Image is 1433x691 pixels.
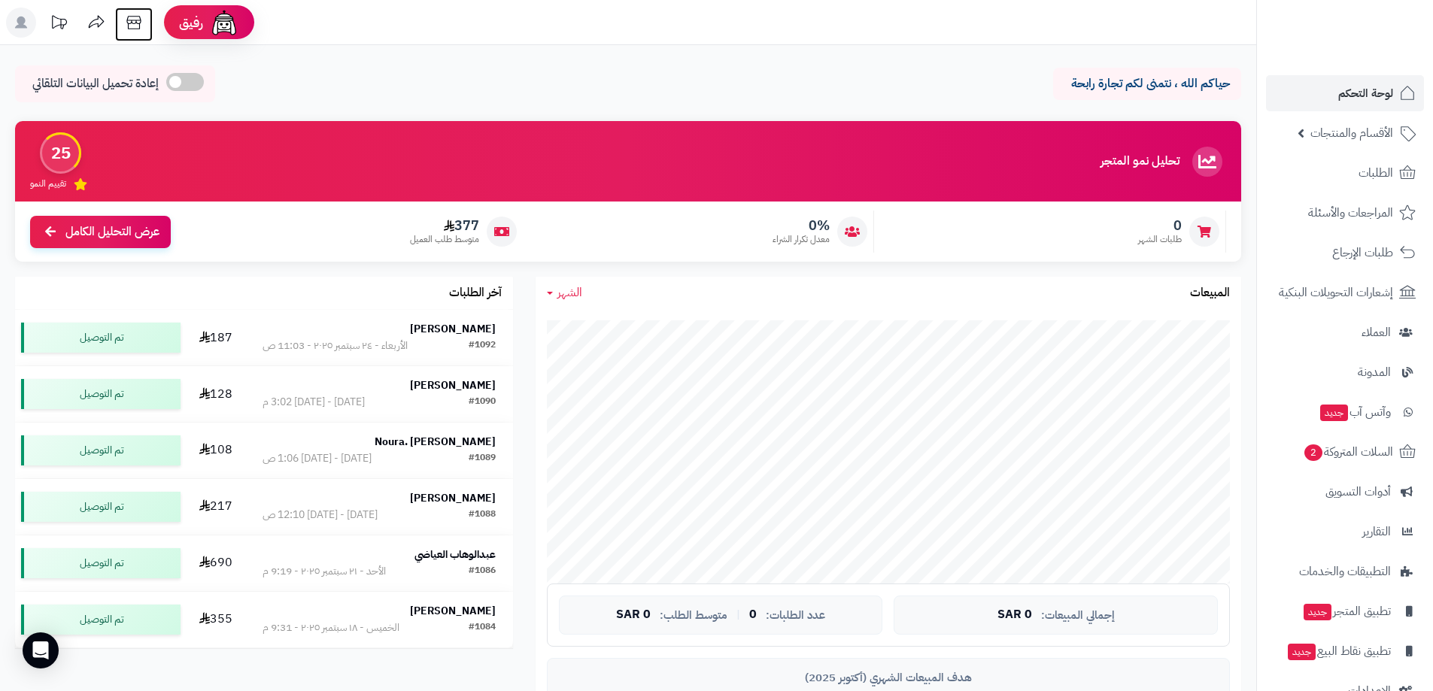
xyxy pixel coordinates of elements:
div: الأحد - ٢١ سبتمبر ٢٠٢٥ - 9:19 م [263,564,386,579]
td: 355 [187,592,245,647]
span: عدد الطلبات: [766,609,825,622]
strong: Noura. [PERSON_NAME] [375,434,496,450]
a: المدونة [1266,354,1424,390]
h3: آخر الطلبات [449,286,502,300]
div: تم التوصيل [21,492,181,522]
a: تطبيق المتجرجديد [1266,593,1424,629]
span: وآتس آب [1319,402,1391,423]
span: الطلبات [1359,162,1393,183]
a: لوحة التحكم [1266,75,1424,111]
a: تحديثات المنصة [40,8,77,41]
td: 690 [187,535,245,591]
a: أدوات التسويق [1266,474,1424,510]
strong: [PERSON_NAME] [410,490,496,506]
span: العملاء [1362,322,1391,343]
a: السلات المتروكة2 [1266,434,1424,470]
td: 128 [187,366,245,422]
span: جديد [1304,604,1331,620]
div: [DATE] - [DATE] 1:06 ص [263,451,372,466]
span: جديد [1288,644,1316,660]
div: الخميس - ١٨ سبتمبر ٢٠٢٥ - 9:31 م [263,620,399,635]
span: عرض التحليل الكامل [65,223,159,241]
a: التقارير [1266,514,1424,550]
a: تطبيق نقاط البيعجديد [1266,633,1424,669]
a: الطلبات [1266,155,1424,191]
span: الأقسام والمنتجات [1310,123,1393,144]
span: 0 [749,608,757,622]
div: هدف المبيعات الشهري (أكتوبر 2025) [559,670,1218,686]
div: Open Intercom Messenger [23,632,59,668]
img: ai-face.png [209,8,239,38]
span: طلبات الإرجاع [1332,242,1393,263]
div: #1086 [469,564,496,579]
td: 187 [187,310,245,365]
span: لوحة التحكم [1338,83,1393,104]
div: تم التوصيل [21,435,181,465]
span: جديد [1320,405,1348,421]
strong: [PERSON_NAME] [410,377,496,393]
span: التطبيقات والخدمات [1299,561,1391,582]
span: طلبات الشهر [1138,233,1182,246]
a: المراجعات والأسئلة [1266,195,1424,231]
span: تطبيق نقاط البيع [1286,641,1391,662]
a: عرض التحليل الكامل [30,216,171,248]
div: #1084 [469,620,496,635]
a: التطبيقات والخدمات [1266,553,1424,589]
span: 0% [773,217,830,234]
div: #1090 [469,395,496,410]
span: تقييم النمو [30,177,66,190]
span: السلات المتروكة [1303,441,1393,462]
span: 377 [410,217,479,234]
span: | [736,609,740,620]
img: logo-2.png [1331,11,1419,43]
a: إشعارات التحويلات البنكية [1266,274,1424,311]
span: رفيق [179,14,203,32]
a: الشهر [547,284,582,302]
strong: عبدالوهاب العياضي [414,547,496,562]
span: متوسط طلب العميل [410,233,479,246]
strong: [PERSON_NAME] [410,321,496,337]
span: المراجعات والأسئلة [1308,202,1393,223]
span: 0 SAR [616,608,651,622]
span: معدل تكرار الشراء [773,233,830,246]
span: إعادة تحميل البيانات التلقائي [32,75,159,92]
a: العملاء [1266,314,1424,350]
span: 0 [1138,217,1182,234]
span: إشعارات التحويلات البنكية [1279,282,1393,303]
div: تم التوصيل [21,323,181,353]
span: الشهر [557,283,582,302]
td: 217 [187,479,245,535]
a: وآتس آبجديد [1266,394,1424,430]
span: تطبيق المتجر [1302,601,1391,622]
span: متوسط الطلب: [660,609,727,622]
p: حياكم الله ، نتمنى لكم تجارة رابحة [1064,75,1230,92]
div: #1089 [469,451,496,466]
strong: [PERSON_NAME] [410,603,496,619]
span: المدونة [1358,362,1391,383]
div: [DATE] - [DATE] 12:10 ص [263,508,378,523]
a: طلبات الإرجاع [1266,235,1424,271]
div: تم التوصيل [21,548,181,578]
span: 0 SAR [997,608,1032,622]
div: [DATE] - [DATE] 3:02 م [263,395,365,410]
span: أدوات التسويق [1325,481,1391,502]
div: تم التوصيل [21,605,181,635]
div: الأربعاء - ٢٤ سبتمبر ٢٠٢٥ - 11:03 ص [263,338,408,353]
td: 108 [187,423,245,478]
span: التقارير [1362,521,1391,542]
span: إجمالي المبيعات: [1041,609,1115,622]
div: تم التوصيل [21,379,181,409]
h3: تحليل نمو المتجر [1101,155,1179,168]
div: #1088 [469,508,496,523]
span: 2 [1304,444,1323,462]
div: #1092 [469,338,496,353]
h3: المبيعات [1190,286,1230,300]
